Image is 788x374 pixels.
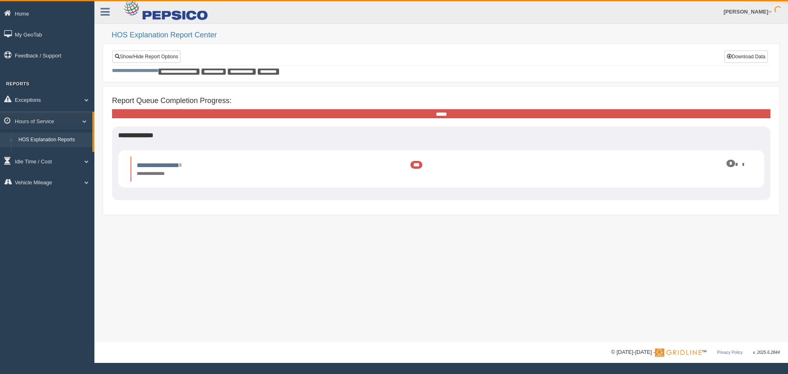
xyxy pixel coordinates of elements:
div: © [DATE]-[DATE] - ™ [611,348,780,357]
img: Gridline [655,349,701,357]
a: HOS Violation Audit Reports [15,147,92,162]
a: HOS Explanation Reports [15,133,92,147]
li: Expand [131,156,752,181]
h2: HOS Explanation Report Center [112,31,780,39]
span: v. 2025.6.2844 [753,350,780,355]
h4: Report Queue Completion Progress: [112,97,770,105]
a: Privacy Policy [717,350,742,355]
a: Show/Hide Report Options [112,50,181,63]
button: Download Data [724,50,768,63]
